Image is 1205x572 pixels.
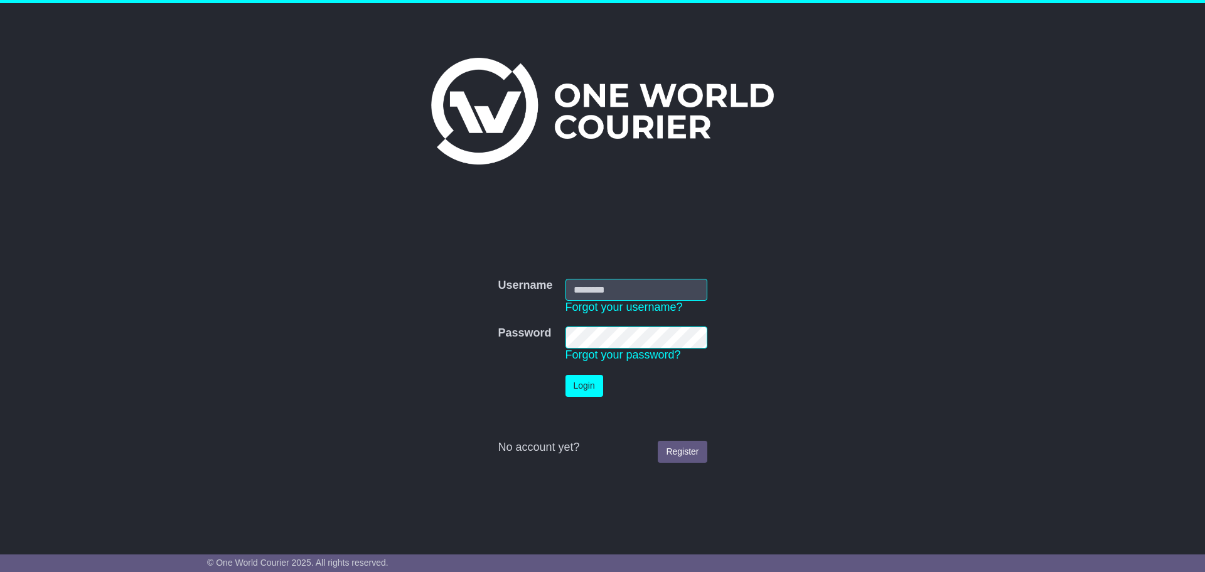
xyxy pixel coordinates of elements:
a: Register [658,441,707,463]
a: Forgot your password? [565,348,681,361]
label: Username [498,279,552,293]
label: Password [498,326,551,340]
a: Forgot your username? [565,301,683,313]
span: © One World Courier 2025. All rights reserved. [207,558,388,568]
button: Login [565,375,603,397]
div: No account yet? [498,441,707,455]
img: One World [431,58,774,165]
